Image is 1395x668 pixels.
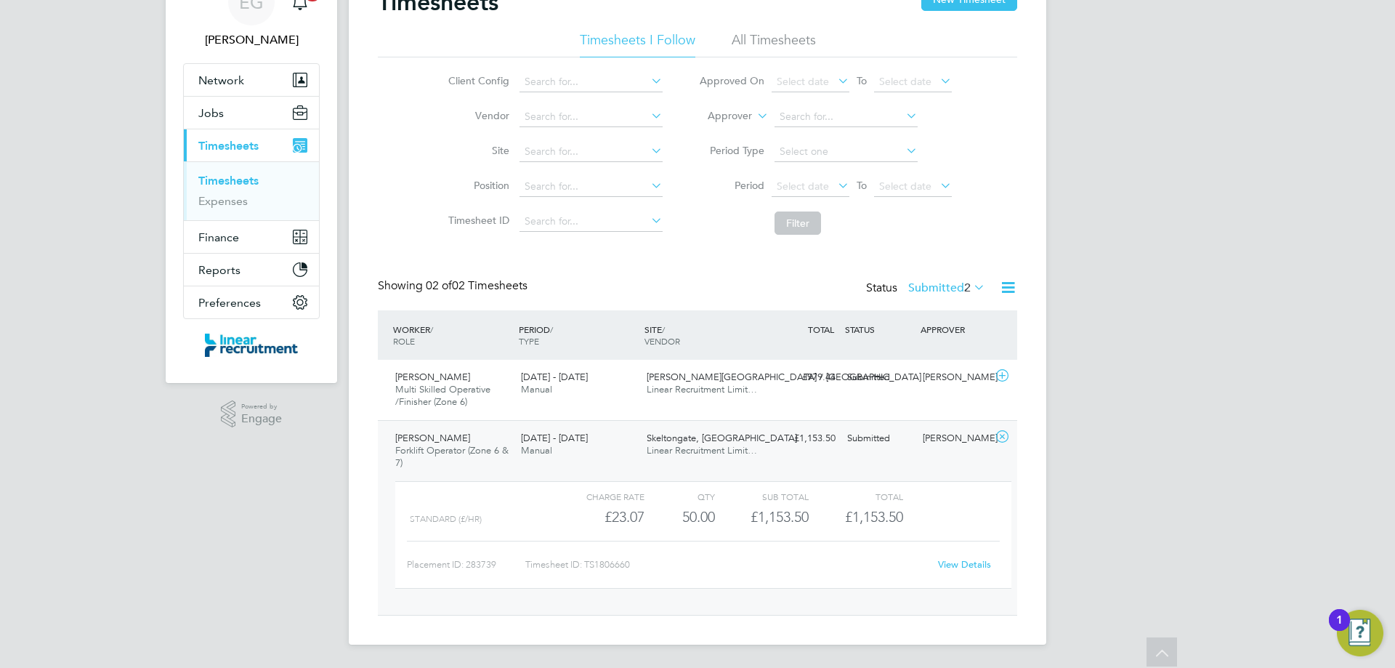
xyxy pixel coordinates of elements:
button: Finance [184,221,319,253]
li: Timesheets I Follow [580,31,695,57]
span: [PERSON_NAME] [395,432,470,444]
button: Open Resource Center, 1 new notification [1337,610,1383,656]
div: STATUS [841,316,917,342]
span: Reports [198,263,240,277]
span: Select date [777,180,829,193]
a: Powered byEngage [221,401,283,428]
button: Timesheets [184,129,319,161]
label: Approver [687,109,752,124]
input: Search for... [519,72,663,92]
span: Select date [777,75,829,88]
span: Standard (£/HR) [410,514,482,524]
span: Timesheets [198,139,259,153]
span: £1,153.50 [845,508,903,526]
span: 02 of [426,278,452,293]
span: ROLE [393,335,415,347]
div: Sub Total [715,488,809,505]
input: Search for... [519,107,663,127]
span: Jobs [198,106,224,120]
div: £979.44 [766,366,841,390]
span: Network [198,73,244,87]
label: Vendor [444,109,509,122]
div: £23.07 [551,505,644,529]
span: / [550,323,553,335]
span: Preferences [198,296,261,310]
div: Charge rate [551,488,644,505]
div: [PERSON_NAME] [917,366,992,390]
label: Site [444,144,509,157]
div: Total [809,488,902,505]
span: Manual [521,444,552,456]
div: Status [866,278,988,299]
img: linearrecruitment-logo-retina.png [205,334,298,357]
span: TYPE [519,335,539,347]
span: / [662,323,665,335]
label: Period Type [699,144,764,157]
div: QTY [644,488,715,505]
label: Position [444,179,509,192]
span: Powered by [241,401,282,413]
div: [PERSON_NAME] [917,427,992,451]
a: Go to home page [183,334,320,357]
span: TOTAL [808,323,834,335]
span: [PERSON_NAME][GEOGRAPHIC_DATA] / [GEOGRAPHIC_DATA] [647,371,921,383]
li: All Timesheets [732,31,816,57]
span: Multi Skilled Operative /Finisher (Zone 6) [395,383,490,408]
span: To [852,176,871,195]
span: Manual [521,383,552,395]
span: Skeltongate, [GEOGRAPHIC_DATA] [647,432,797,444]
button: Network [184,64,319,96]
button: Preferences [184,286,319,318]
div: APPROVER [917,316,992,342]
span: Select date [879,180,931,193]
a: Timesheets [198,174,259,188]
span: Finance [198,230,239,244]
div: Timesheet ID: TS1806660 [525,553,929,576]
label: Approved On [699,74,764,87]
span: [DATE] - [DATE] [521,371,588,383]
div: Timesheets [184,161,319,220]
div: £1,153.50 [766,427,841,451]
input: Search for... [775,107,918,127]
input: Search for... [519,177,663,197]
div: Submitted [841,427,917,451]
button: Filter [775,212,821,235]
button: Jobs [184,97,319,129]
input: Search for... [519,142,663,162]
div: SITE [641,316,767,354]
span: [PERSON_NAME] [395,371,470,383]
span: [DATE] - [DATE] [521,432,588,444]
span: Engage [241,413,282,425]
a: View Details [938,558,991,571]
span: VENDOR [644,335,680,347]
label: Period [699,179,764,192]
span: Linear Recruitment Limit… [647,383,757,395]
div: Placement ID: 283739 [407,553,525,576]
label: Timesheet ID [444,214,509,227]
div: 1 [1336,620,1343,639]
div: PERIOD [515,316,641,354]
a: Expenses [198,194,248,208]
span: 02 Timesheets [426,278,527,293]
input: Search for... [519,212,663,232]
div: 50.00 [644,505,715,529]
span: Select date [879,75,931,88]
span: Eshanthi Goonetilleke [183,31,320,49]
label: Submitted [908,281,985,295]
span: Forklift Operator (Zone 6 & 7) [395,444,509,469]
span: Linear Recruitment Limit… [647,444,757,456]
button: Reports [184,254,319,286]
label: Client Config [444,74,509,87]
input: Select one [775,142,918,162]
span: To [852,71,871,90]
div: £1,153.50 [715,505,809,529]
div: Showing [378,278,530,294]
span: 2 [964,281,971,295]
span: / [430,323,433,335]
div: WORKER [389,316,515,354]
div: Submitted [841,366,917,390]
